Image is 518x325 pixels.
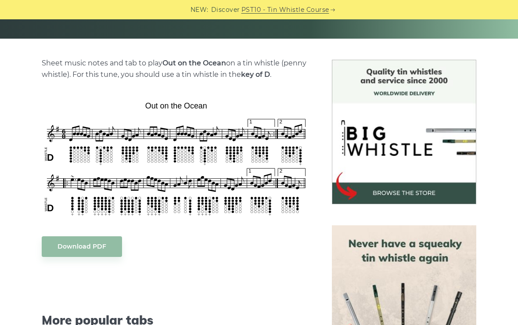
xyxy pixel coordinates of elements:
a: Download PDF [42,236,122,257]
span: NEW: [191,5,209,15]
img: BigWhistle Tin Whistle Store [332,60,476,204]
span: Discover [211,5,240,15]
a: PST10 - Tin Whistle Course [241,5,329,15]
img: Out on the Ocean Tin Whistle Tabs & Sheet Music [42,98,310,218]
strong: Out on the Ocean [162,59,226,67]
p: Sheet music notes and tab to play on a tin whistle (penny whistle). For this tune, you should use... [42,58,310,80]
strong: key of D [241,70,270,79]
